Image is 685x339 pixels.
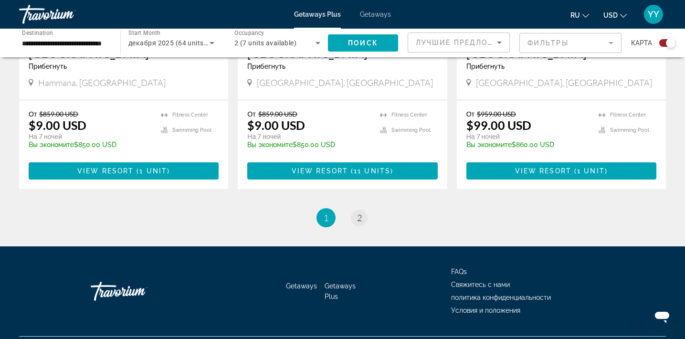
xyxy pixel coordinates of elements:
span: View Resort [292,167,348,175]
button: View Resort(11 units) [247,162,437,180]
span: 1 unit [577,167,605,175]
span: Прибегнуть [466,63,505,70]
span: Fitness Center [610,112,646,118]
span: карта [631,36,652,50]
mat-select: Sort by [416,37,502,48]
span: ( ) [134,167,170,175]
nav: Pagination [19,208,666,227]
span: Прибегнуть [29,63,67,70]
p: На 7 ночей [466,132,589,141]
span: Прибегнуть [247,63,285,70]
a: Travorium [19,2,115,27]
p: $9.00 USD [247,118,305,132]
button: Change language [570,8,589,22]
a: Условия и положения [451,307,520,314]
span: 1 [324,212,328,223]
a: политика конфиденциальности [451,294,551,301]
span: 1 unit [139,167,167,175]
span: Поиск [348,39,378,47]
span: USD [603,11,618,19]
span: ru [570,11,580,19]
p: На 7 ночей [247,132,370,141]
span: [GEOGRAPHIC_DATA], [GEOGRAPHIC_DATA] [476,77,652,88]
span: 2 [357,212,362,223]
span: декабря 2025 (64 units available) [128,39,236,47]
span: Лучшие предложения [416,39,517,46]
button: View Resort(1 unit) [466,162,656,180]
span: Swimming Pool [391,127,431,133]
a: Travorium [91,277,186,306]
span: [GEOGRAPHIC_DATA], [GEOGRAPHIC_DATA] [257,77,433,88]
span: 2 (7 units available) [234,39,296,47]
span: От [247,110,255,118]
span: От [29,110,37,118]
p: $860.00 USD [466,141,589,148]
button: User Menu [641,4,666,24]
span: От [466,110,474,118]
a: Getaways Plus [325,282,356,300]
a: Getaways Plus [294,11,341,18]
span: Swimming Pool [172,127,211,133]
span: Occupancy [234,30,264,36]
span: Hammana, [GEOGRAPHIC_DATA] [38,77,166,88]
p: $9.00 USD [29,118,86,132]
span: Fitness Center [391,112,427,118]
span: ( ) [348,167,393,175]
span: View Resort [515,167,571,175]
span: Вы экономите [466,141,512,148]
span: View Resort [77,167,134,175]
p: $99.00 USD [466,118,531,132]
span: $859.00 USD [39,110,78,118]
button: View Resort(1 unit) [29,162,219,180]
iframe: Кнопка запуска окна обмена сообщениями [647,301,677,331]
span: 11 units [354,167,390,175]
p: $850.00 USD [247,141,370,148]
button: Change currency [603,8,627,22]
button: Поиск [328,34,398,52]
span: Start Month [128,30,160,36]
span: Destination [22,29,53,36]
p: $850.00 USD [29,141,151,148]
span: $859.00 USD [258,110,297,118]
span: ( ) [571,167,608,175]
span: Вы экономите [29,141,74,148]
p: На 7 ночей [29,132,151,141]
a: Getaways [286,282,317,290]
span: $959.00 USD [477,110,516,118]
span: YY [648,10,659,19]
span: Swimming Pool [610,127,649,133]
span: Вы экономите [247,141,293,148]
a: Getaways [360,11,391,18]
a: FAQs [451,268,467,275]
button: Filter [519,32,622,53]
span: Fitness Center [172,112,208,118]
a: Свяжитесь с нами [451,281,510,288]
